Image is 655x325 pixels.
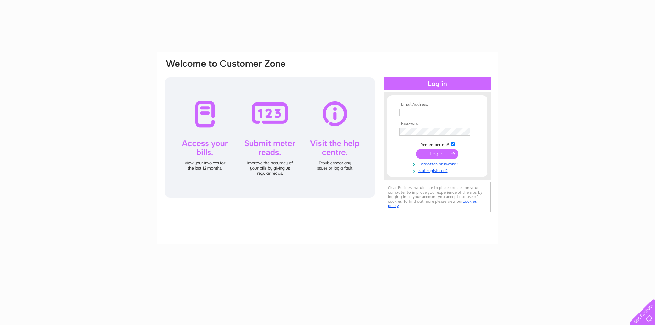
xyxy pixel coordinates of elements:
[384,182,491,212] div: Clear Business would like to place cookies on your computer to improve your experience of the sit...
[388,199,477,208] a: cookies policy
[399,167,477,173] a: Not registered?
[397,121,477,126] th: Password:
[397,141,477,148] td: Remember me?
[397,102,477,107] th: Email Address:
[416,149,458,159] input: Submit
[399,160,477,167] a: Forgotten password?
